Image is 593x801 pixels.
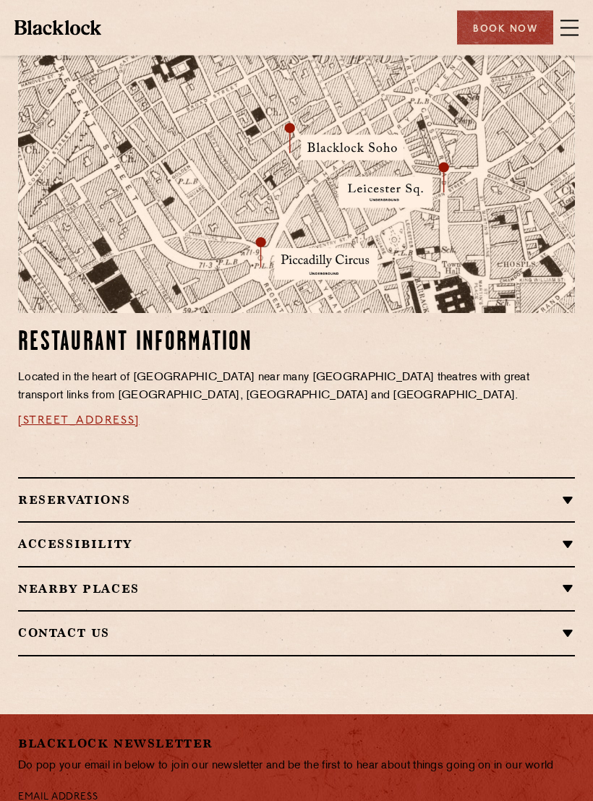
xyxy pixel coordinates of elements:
[506,53,593,343] img: svg%3E
[18,758,575,776] p: Do pop your email in below to join our newsletter and be the first to hear about things going on ...
[457,11,553,45] div: Book Now
[18,494,575,507] h2: Reservations
[18,416,140,427] a: [STREET_ADDRESS]
[18,538,575,552] h2: Accessibility
[18,737,575,752] h2: Blacklock Newsletter
[18,583,575,596] h2: Nearby Places
[18,330,352,359] h2: Restaurant information
[18,627,575,641] h2: Contact Us
[18,369,575,406] p: Located in the heart of [GEOGRAPHIC_DATA] near many [GEOGRAPHIC_DATA] theatres with great transpo...
[14,20,101,35] img: BL_Textured_Logo-footer-cropped.svg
